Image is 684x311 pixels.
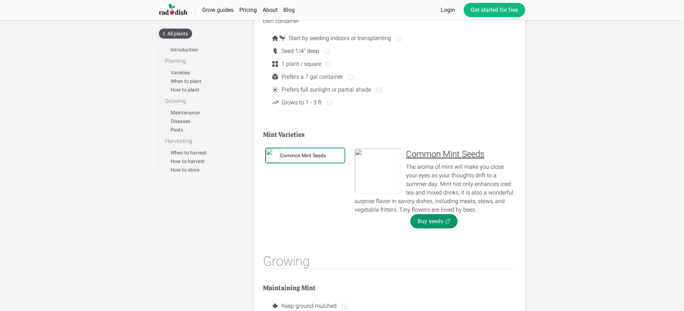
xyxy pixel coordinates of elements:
span: 1 plant / square [279,60,333,68]
a: How to store [171,167,199,173]
img: Raddish company logo [159,3,187,16]
a: How to harvest [171,158,205,164]
a: Diseases [171,118,190,124]
a: Pests [171,127,183,133]
span: Seed 1/4" deep [279,47,331,55]
span: Keep ground mulched [279,302,348,310]
a: When to plant [171,78,201,84]
img: 5003i_Mint-Common.jpg [355,148,400,194]
a: Blog [283,6,295,13]
a: When to harvest [171,150,207,155]
img: 5003i_Mint-Common.jpg [266,148,280,163]
div: Growing [165,97,240,105]
p: The aroma of mint will make you close your eyes as your thoughts drift to a summer day. Mint not ... [355,163,513,214]
a: Buy seeds [410,214,458,228]
span: Prefers a 7 gal container [279,73,354,81]
div: Harvesting [165,137,240,145]
a: Maintenance [171,110,200,115]
a: Login [441,6,455,14]
div: Growing [263,254,310,268]
h2: Mint Varieties [263,130,516,140]
div: Common Mint Seeds [355,148,513,160]
a: Varieties [171,70,190,75]
a: Pricing [239,6,257,13]
a: All plants [159,29,192,39]
span: Prefers full sunlight or partial shade [279,85,382,94]
a: Grow guides [202,6,234,13]
div: Common Mint Seeds [280,152,326,159]
a: About [263,6,278,13]
div: Planting [165,57,240,65]
a: How to plant [171,87,199,93]
span: Grows to 1 - 3 ft [279,98,333,107]
h2: Maintaining Mint [263,283,516,293]
a: Get started for free [464,3,525,17]
a: Introduction [171,47,198,53]
span: Start by seeding indoors or transplanting [286,34,402,43]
